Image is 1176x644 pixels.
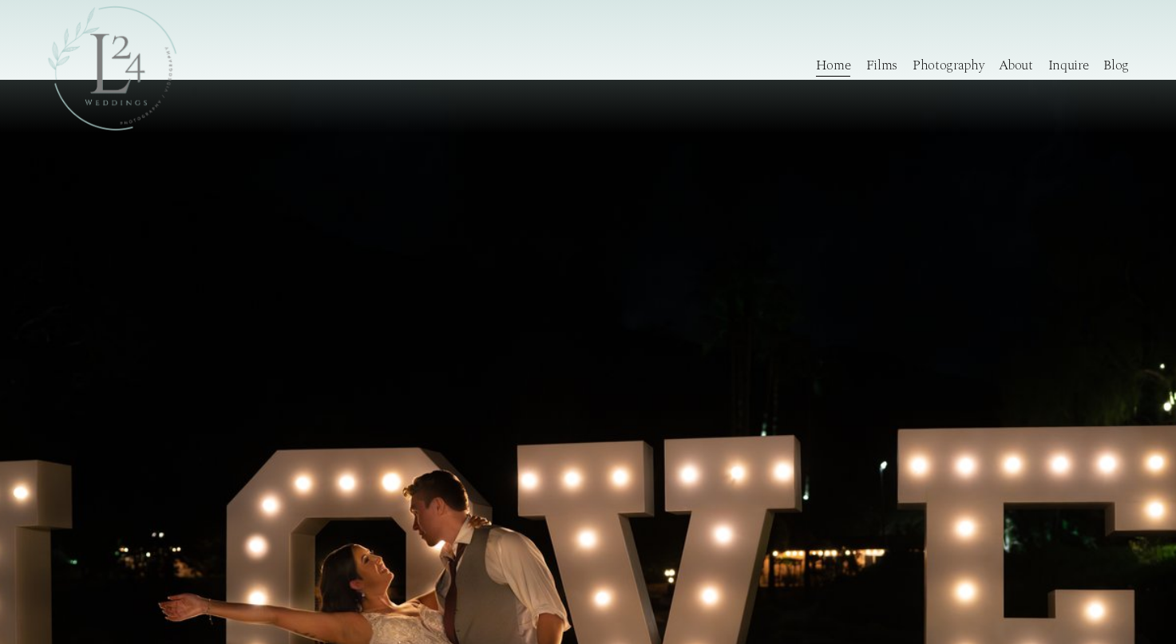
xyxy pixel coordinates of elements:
a: Films [866,55,897,78]
a: Home [816,55,851,78]
a: About [999,55,1032,78]
a: Blog [1103,55,1129,78]
a: Photography [913,55,984,78]
a: Inquire [1048,55,1089,78]
img: L24 Weddings [47,1,178,132]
